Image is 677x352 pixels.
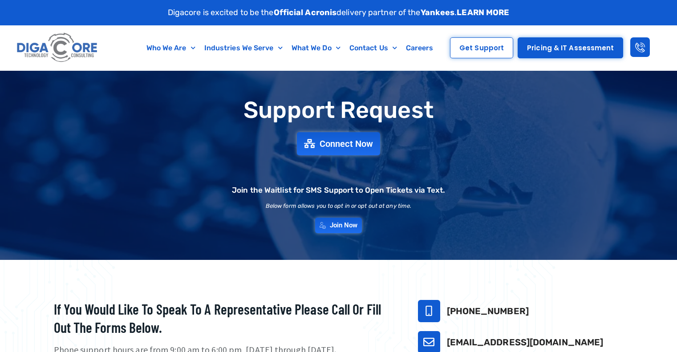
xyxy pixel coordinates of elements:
[459,45,504,51] span: Get Support
[287,38,345,58] a: What We Do
[168,7,510,19] p: Digacore is excited to be the delivery partner of the .
[315,218,362,233] a: Join Now
[200,38,287,58] a: Industries We Serve
[32,97,646,123] h1: Support Request
[447,306,529,316] a: [PHONE_NUMBER]
[527,45,614,51] span: Pricing & IT Assessment
[518,37,623,58] a: Pricing & IT Assessment
[15,30,100,66] img: Digacore logo 1
[274,8,337,17] strong: Official Acronis
[421,8,455,17] strong: Yankees
[232,186,445,194] h2: Join the Waitlist for SMS Support to Open Tickets via Text.
[136,38,444,58] nav: Menu
[418,300,440,322] a: 732-646-5725
[320,139,373,148] span: Connect Now
[266,203,412,209] h2: Below form allows you to opt in or opt out at any time.
[345,38,401,58] a: Contact Us
[330,222,358,229] span: Join Now
[54,300,396,337] h2: If you would like to speak to a representative please call or fill out the forms below.
[401,38,438,58] a: Careers
[447,337,604,348] a: [EMAIL_ADDRESS][DOMAIN_NAME]
[457,8,509,17] a: LEARN MORE
[297,132,380,155] a: Connect Now
[142,38,200,58] a: Who We Are
[450,37,513,58] a: Get Support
